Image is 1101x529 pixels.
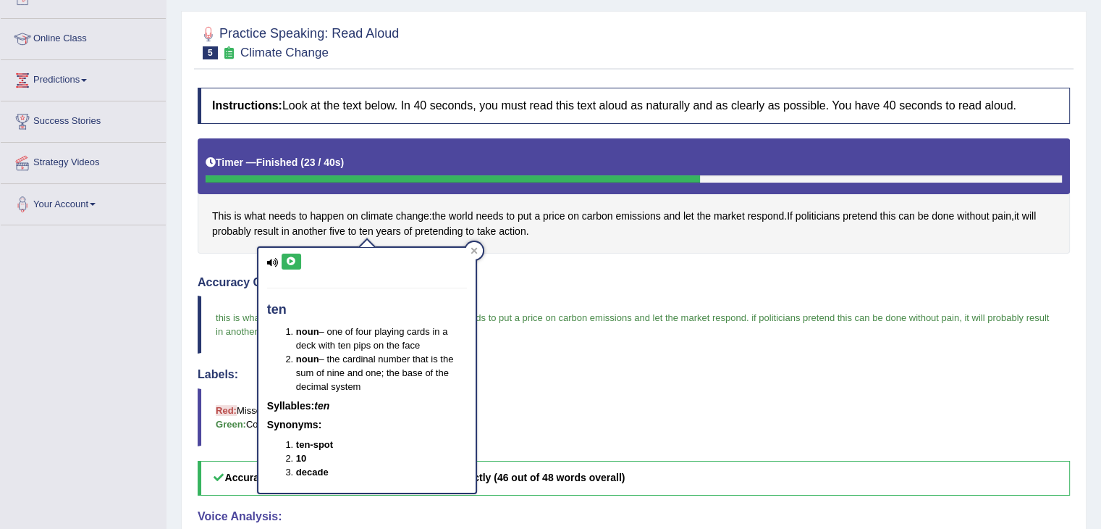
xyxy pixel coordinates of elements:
a: Strategy Videos [1,143,166,179]
span: Click to see word definition [543,209,565,224]
span: Click to see word definition [244,209,266,224]
b: 23 / 40s [304,157,341,168]
span: Click to see word definition [568,209,579,224]
span: this is what needs to happen on climate change [216,312,414,323]
span: Click to see word definition [361,209,393,224]
span: Click to see word definition [299,209,308,224]
span: Click to see word definition [932,209,954,224]
span: Click to see word definition [957,209,989,224]
span: Click to see word definition [518,209,531,224]
span: Click to see word definition [796,209,840,224]
b: noun [296,326,319,337]
span: Click to see word definition [843,209,877,224]
h5: Timer — [206,157,344,168]
span: Click to see word definition [415,224,463,239]
span: Click to see word definition [534,209,540,224]
span: Click to see word definition [212,224,251,239]
a: Success Stories [1,101,166,138]
span: 5 [203,46,218,59]
span: Click to see word definition [664,209,680,224]
span: Click to see word definition [476,209,503,224]
span: Click to see word definition [396,209,429,224]
small: Climate Change [240,46,329,59]
li: – one of four playing cards in a deck with ten pips on the face [296,325,467,352]
span: Click to see word definition [879,209,895,224]
span: Click to see word definition [1022,209,1036,224]
span: , [959,312,962,323]
span: Click to see word definition [359,224,373,239]
span: Click to see word definition [992,209,1011,224]
span: if politicians pretend this can be done without pain [751,312,959,323]
span: Click to see word definition [499,224,526,239]
b: Instructions: [212,99,282,112]
h4: Labels: [198,368,1070,381]
span: Click to see word definition [506,209,515,224]
span: Click to see word definition [432,209,446,224]
span: Click to see word definition [347,209,358,224]
h5: Accuracy: [198,461,1070,495]
small: Exam occurring question [222,46,237,60]
span: Click to see word definition [714,209,745,224]
blockquote: Missed/Mispronounced Words Correct Words [198,388,1070,446]
b: 10 [296,453,306,464]
h5: Synonyms: [267,420,467,430]
b: Red: [216,405,237,416]
span: Click to see word definition [310,209,344,224]
span: Click to see word definition [282,224,290,239]
em: ten [314,400,329,412]
span: Click to see word definition [449,209,473,224]
a: Online Class [1,19,166,55]
span: Click to see word definition [683,209,694,224]
span: Click to see word definition [212,209,231,224]
span: Click to see word definition [748,209,785,224]
span: Click to see word definition [918,209,929,224]
span: Click to see word definition [898,209,915,224]
h2: Practice Speaking: Read Aloud [198,23,399,59]
li: – the cardinal number that is the sum of nine and one; the base of the decimal system [296,352,467,393]
span: Click to see word definition [1014,209,1019,224]
h5: Syllables: [267,401,467,412]
span: Click to see word definition [787,209,793,224]
h4: ten [267,303,467,317]
span: . [746,312,749,323]
span: Click to see word definition [348,224,357,239]
span: Click to see word definition [477,224,496,239]
span: Click to see word definition [376,224,401,239]
span: Click to see word definition [465,224,474,239]
b: ten-spot [296,439,333,450]
span: Click to see word definition [329,224,345,239]
span: Click to see word definition [292,224,326,239]
span: Click to see word definition [269,209,296,224]
span: Click to see word definition [582,209,613,224]
a: Predictions [1,60,166,96]
span: Click to see word definition [254,224,279,239]
span: Click to see word definition [234,209,241,224]
span: Click to see word definition [697,209,711,224]
a: Your Account [1,184,166,220]
b: decade [296,467,329,478]
h4: Accuracy Comparison for Reading Scores: [198,276,1070,289]
b: Green: [216,419,246,430]
b: ) [341,157,345,168]
b: noun [296,354,319,365]
h4: Voice Analysis: [198,510,1070,523]
span: Click to see word definition [615,209,660,224]
b: Finished [256,157,298,168]
span: Click to see word definition [404,224,413,239]
b: ( [300,157,304,168]
h4: Look at the text below. In 40 seconds, you must read this text aloud as naturally and as clearly ... [198,88,1070,124]
span: the world needs to put a price on carbon emissions and let the market respond [419,312,746,323]
div: : . , . [198,138,1070,254]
